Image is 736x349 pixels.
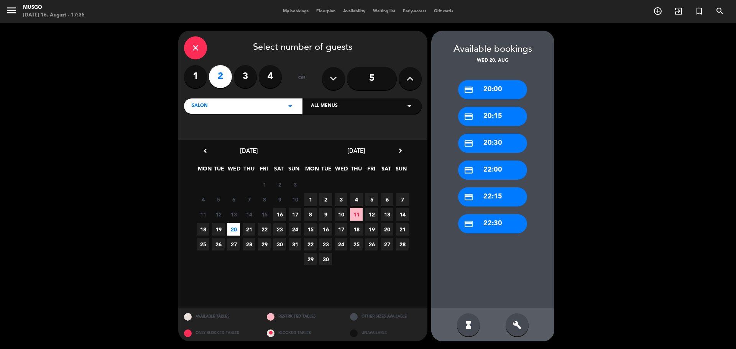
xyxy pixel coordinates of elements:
[289,208,301,221] span: 17
[350,208,363,221] span: 11
[243,238,255,251] span: 28
[197,208,209,221] span: 11
[273,223,286,236] span: 23
[286,102,295,111] i: arrow_drop_down
[396,147,404,155] i: chevron_right
[243,208,255,221] span: 14
[430,9,457,13] span: Gift cards
[347,147,365,154] span: [DATE]
[319,208,332,221] span: 9
[6,5,17,16] i: menu
[259,65,282,88] label: 4
[243,164,255,177] span: THU
[304,238,317,251] span: 22
[289,193,301,206] span: 10
[458,107,527,126] div: 20:15
[431,57,554,65] div: Wed 20, Aug
[212,223,225,236] span: 19
[396,238,409,251] span: 28
[304,253,317,265] span: 29
[464,165,473,175] i: credit_card
[695,7,704,16] i: turned_in_not
[369,9,399,13] span: Waiting list
[213,164,225,177] span: TUE
[464,192,473,202] i: credit_card
[381,223,393,236] span: 20
[335,223,347,236] span: 17
[405,102,414,111] i: arrow_drop_down
[289,223,301,236] span: 24
[261,308,344,325] div: RESTRICTED TABLES
[258,164,270,177] span: FRI
[365,208,378,221] span: 12
[289,65,314,92] div: or
[311,102,338,110] span: All menus
[396,208,409,221] span: 14
[191,43,200,52] i: close
[178,308,261,325] div: AVAILABLE TABLES
[513,320,522,329] i: build
[335,208,347,221] span: 10
[228,164,240,177] span: WED
[365,223,378,236] span: 19
[350,223,363,236] span: 18
[258,178,271,191] span: 1
[197,223,209,236] span: 18
[344,325,427,341] div: UNAVAILABLE
[350,164,363,177] span: THU
[344,308,427,325] div: OTHER SIZES AVAILABLE
[6,5,17,19] button: menu
[23,11,85,19] div: [DATE] 16. August - 17:35
[381,208,393,221] span: 13
[715,7,724,16] i: search
[304,208,317,221] span: 8
[674,7,683,16] i: exit_to_app
[350,193,363,206] span: 4
[243,193,255,206] span: 7
[335,164,348,177] span: WED
[198,164,210,177] span: MON
[240,147,258,154] span: [DATE]
[258,223,271,236] span: 22
[365,238,378,251] span: 26
[23,4,85,11] div: Musgo
[319,193,332,206] span: 2
[320,164,333,177] span: TUE
[458,134,527,153] div: 20:30
[279,9,312,13] span: My bookings
[184,65,207,88] label: 1
[458,214,527,233] div: 22:30
[273,208,286,221] span: 16
[396,193,409,206] span: 7
[209,65,232,88] label: 2
[273,193,286,206] span: 9
[197,193,209,206] span: 4
[273,178,286,191] span: 2
[335,193,347,206] span: 3
[319,238,332,251] span: 23
[212,208,225,221] span: 12
[261,325,344,341] div: BLOCKED TABLES
[184,36,422,59] div: Select number of guests
[178,325,261,341] div: ONLY BLOCKED TABLES
[396,223,409,236] span: 21
[289,178,301,191] span: 3
[431,42,554,57] div: Available bookings
[197,238,209,251] span: 25
[395,164,407,177] span: SUN
[365,193,378,206] span: 5
[464,219,473,229] i: credit_card
[381,193,393,206] span: 6
[258,193,271,206] span: 8
[381,238,393,251] span: 27
[464,139,473,148] i: credit_card
[234,65,257,88] label: 3
[243,223,255,236] span: 21
[339,9,369,13] span: Availability
[458,80,527,99] div: 20:00
[273,238,286,251] span: 30
[304,193,317,206] span: 1
[312,9,339,13] span: Floorplan
[380,164,393,177] span: SAT
[227,208,240,221] span: 13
